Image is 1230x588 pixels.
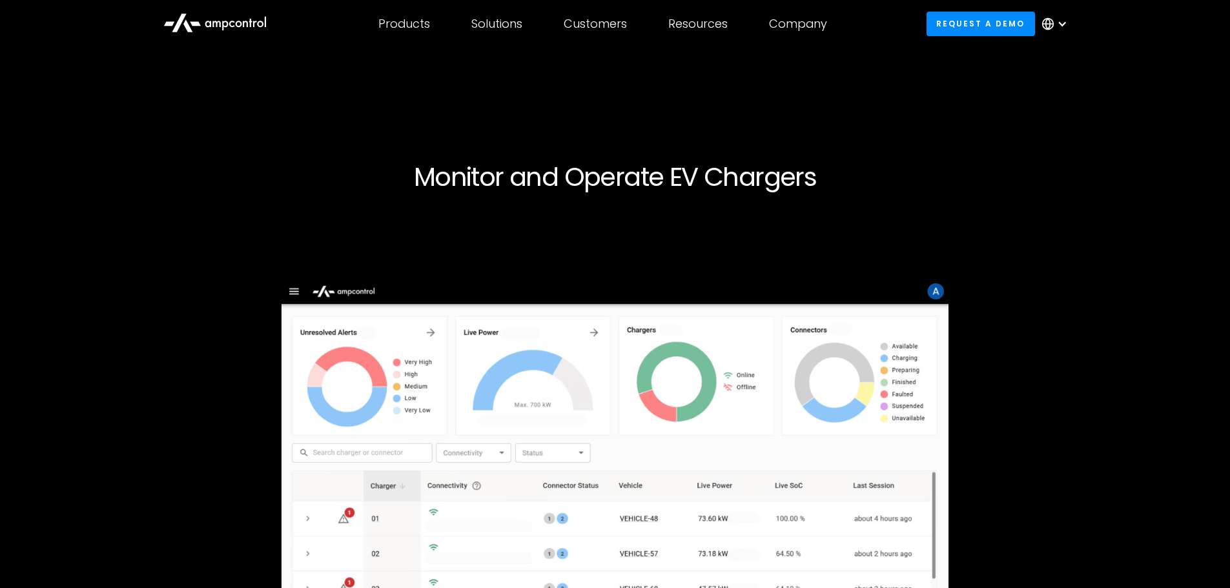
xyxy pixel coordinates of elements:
div: Customers [564,17,627,31]
div: Company [769,17,827,31]
div: Solutions [471,17,522,31]
div: Resources [668,17,728,31]
div: Products [378,17,430,31]
h1: Monitor and Operate EV Chargers [223,161,1008,192]
a: Request a demo [927,12,1035,35]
